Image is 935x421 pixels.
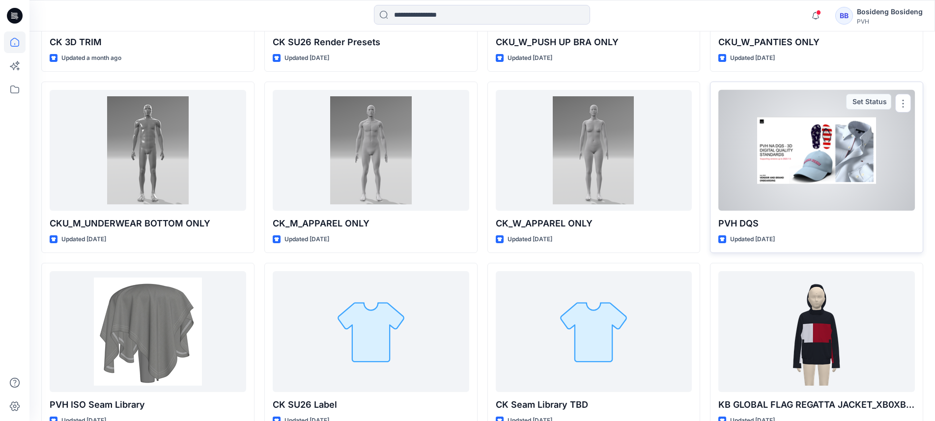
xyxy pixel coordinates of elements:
a: CK Seam Library TBD [496,271,692,392]
p: CKU_W_PUSH UP BRA ONLY [496,35,692,49]
p: PVH DQS [718,217,915,230]
a: CKU_M_UNDERWEAR BOTTOM ONLY [50,90,246,211]
p: Updated [DATE] [284,234,329,245]
p: CKU_W_PANTIES ONLY [718,35,915,49]
p: CK_M_APPAREL ONLY [273,217,469,230]
p: Updated [DATE] [61,234,106,245]
a: CK_M_APPAREL ONLY [273,90,469,211]
a: CK_W_APPAREL ONLY [496,90,692,211]
div: BB [835,7,853,25]
p: CKU_M_UNDERWEAR BOTTOM ONLY [50,217,246,230]
p: CK SU26 Render Presets [273,35,469,49]
a: CK SU26 Label [273,271,469,392]
a: PVH DQS [718,90,915,211]
div: Bosideng Bosideng [857,6,923,18]
a: KB GLOBAL FLAG REGATTA JACKET_XB0XB02122_Desert Sky [718,271,915,392]
a: PVH ISO Seam Library [50,271,246,392]
p: Updated [DATE] [284,53,329,63]
p: CK Seam Library TBD [496,398,692,412]
p: Updated a month ago [61,53,121,63]
p: PVH ISO Seam Library [50,398,246,412]
p: Updated [DATE] [508,53,552,63]
div: PVH [857,18,923,25]
p: KB GLOBAL FLAG REGATTA JACKET_XB0XB02122_Desert Sky [718,398,915,412]
p: Updated [DATE] [730,234,775,245]
p: Updated [DATE] [730,53,775,63]
p: CK_W_APPAREL ONLY [496,217,692,230]
p: Updated [DATE] [508,234,552,245]
p: CK SU26 Label [273,398,469,412]
p: CK 3D TRIM [50,35,246,49]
